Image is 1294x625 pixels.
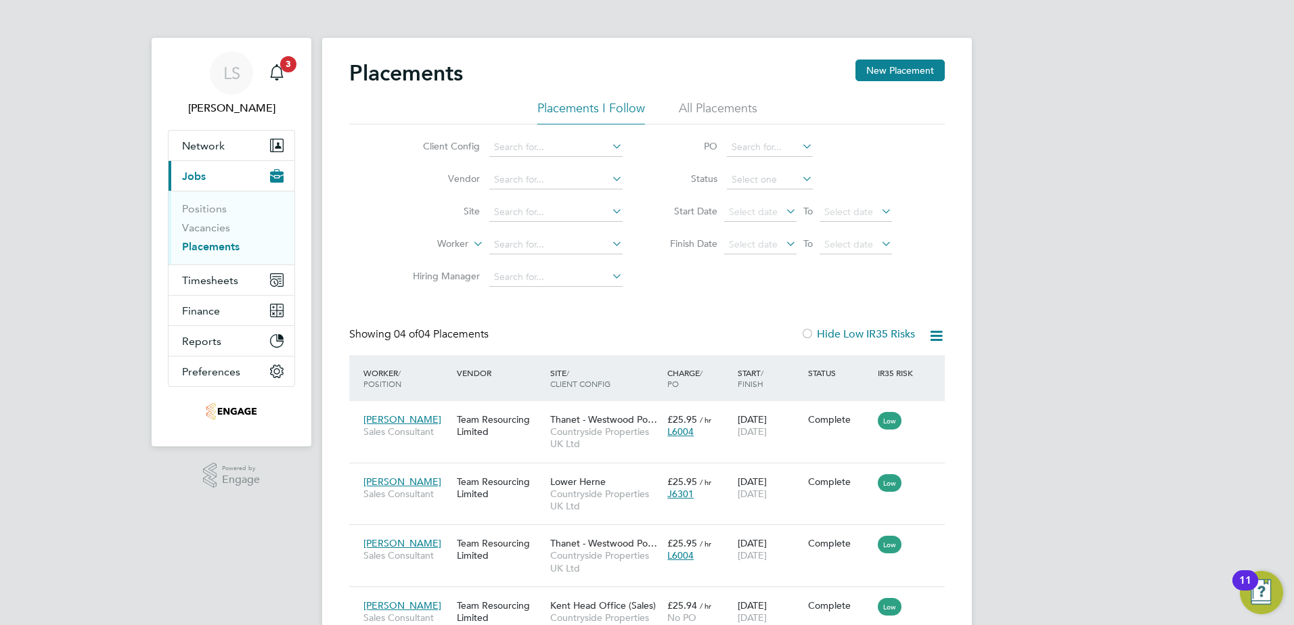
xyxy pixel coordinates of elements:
[363,413,441,425] span: [PERSON_NAME]
[656,205,717,217] label: Start Date
[349,327,491,342] div: Showing
[667,488,694,500] span: J6301
[667,611,696,624] span: No PO
[489,170,623,189] input: Search for...
[734,361,805,396] div: Start
[206,400,257,422] img: teamresourcing-logo-retina.png
[808,599,872,611] div: Complete
[727,170,813,189] input: Select one
[182,365,240,378] span: Preferences
[169,296,294,325] button: Finance
[700,477,711,487] span: / hr
[453,407,547,444] div: Team Resourcing Limited
[805,361,875,385] div: Status
[808,413,872,425] div: Complete
[168,51,295,116] a: LS[PERSON_NAME]
[203,463,261,488] a: Powered byEngage
[169,356,294,386] button: Preferences
[799,235,817,252] span: To
[667,549,694,561] span: L6004
[453,469,547,507] div: Team Resourcing Limited
[489,138,623,157] input: Search for...
[801,327,915,341] label: Hide Low IR35 Risks
[550,367,610,389] span: / Client Config
[679,100,757,124] li: All Placements
[550,413,657,425] span: Thanet - Westwood Po…
[222,474,260,486] span: Engage
[394,327,489,341] span: 04 Placements
[738,488,767,500] span: [DATE]
[168,400,295,422] a: Go to home page
[363,549,450,561] span: Sales Consultant
[402,140,480,152] label: Client Config
[667,413,697,425] span: £25.95
[700,415,711,425] span: / hr
[824,206,873,218] span: Select date
[734,407,805,444] div: [DATE]
[182,221,230,234] a: Vacancies
[808,537,872,549] div: Complete
[734,530,805,568] div: [DATE]
[182,335,221,348] span: Reports
[729,238,778,250] span: Select date
[182,274,238,287] span: Timesheets
[1239,580,1251,598] div: 11
[667,537,697,549] span: £25.95
[656,140,717,152] label: PO
[489,268,623,287] input: Search for...
[656,237,717,250] label: Finish Date
[182,304,220,317] span: Finance
[363,425,450,438] span: Sales Consultant
[667,599,697,611] span: £25.94
[182,240,240,253] a: Placements
[363,599,441,611] span: [PERSON_NAME]
[878,412,901,430] span: Low
[349,60,463,87] h2: Placements
[363,537,441,549] span: [PERSON_NAME]
[738,611,767,624] span: [DATE]
[453,361,547,385] div: Vendor
[222,463,260,474] span: Powered by
[169,191,294,264] div: Jobs
[667,367,702,389] span: / PO
[402,205,480,217] label: Site
[169,265,294,295] button: Timesheets
[667,425,694,438] span: L6004
[363,367,401,389] span: / Position
[734,469,805,507] div: [DATE]
[1240,571,1283,614] button: Open Resource Center, 11 new notifications
[550,425,661,450] span: Countryside Properties UK Ltd
[738,425,767,438] span: [DATE]
[169,131,294,160] button: Network
[550,549,661,574] span: Countryside Properties UK Ltd
[738,367,763,389] span: / Finish
[550,488,661,512] span: Countryside Properties UK Ltd
[363,611,450,624] span: Sales Consultant
[738,549,767,561] span: [DATE]
[223,64,240,82] span: LS
[168,100,295,116] span: Leylan Saad
[360,361,453,396] div: Worker
[182,202,227,215] a: Positions
[550,537,657,549] span: Thanet - Westwood Po…
[547,361,664,396] div: Site
[363,488,450,500] span: Sales Consultant
[700,538,711,549] span: / hr
[263,51,290,95] a: 3
[824,238,873,250] span: Select date
[182,139,225,152] span: Network
[394,327,418,341] span: 04 of
[550,599,656,611] span: Kent Head Office (Sales)
[360,406,945,417] a: [PERSON_NAME]Sales ConsultantTeam Resourcing LimitedThanet - Westwood Po…Countryside Properties U...
[363,476,441,488] span: [PERSON_NAME]
[799,202,817,220] span: To
[402,270,480,282] label: Hiring Manager
[700,601,711,611] span: / hr
[667,476,697,488] span: £25.95
[878,536,901,553] span: Low
[182,170,206,183] span: Jobs
[808,476,872,488] div: Complete
[656,172,717,185] label: Status
[391,237,468,251] label: Worker
[280,56,296,72] span: 3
